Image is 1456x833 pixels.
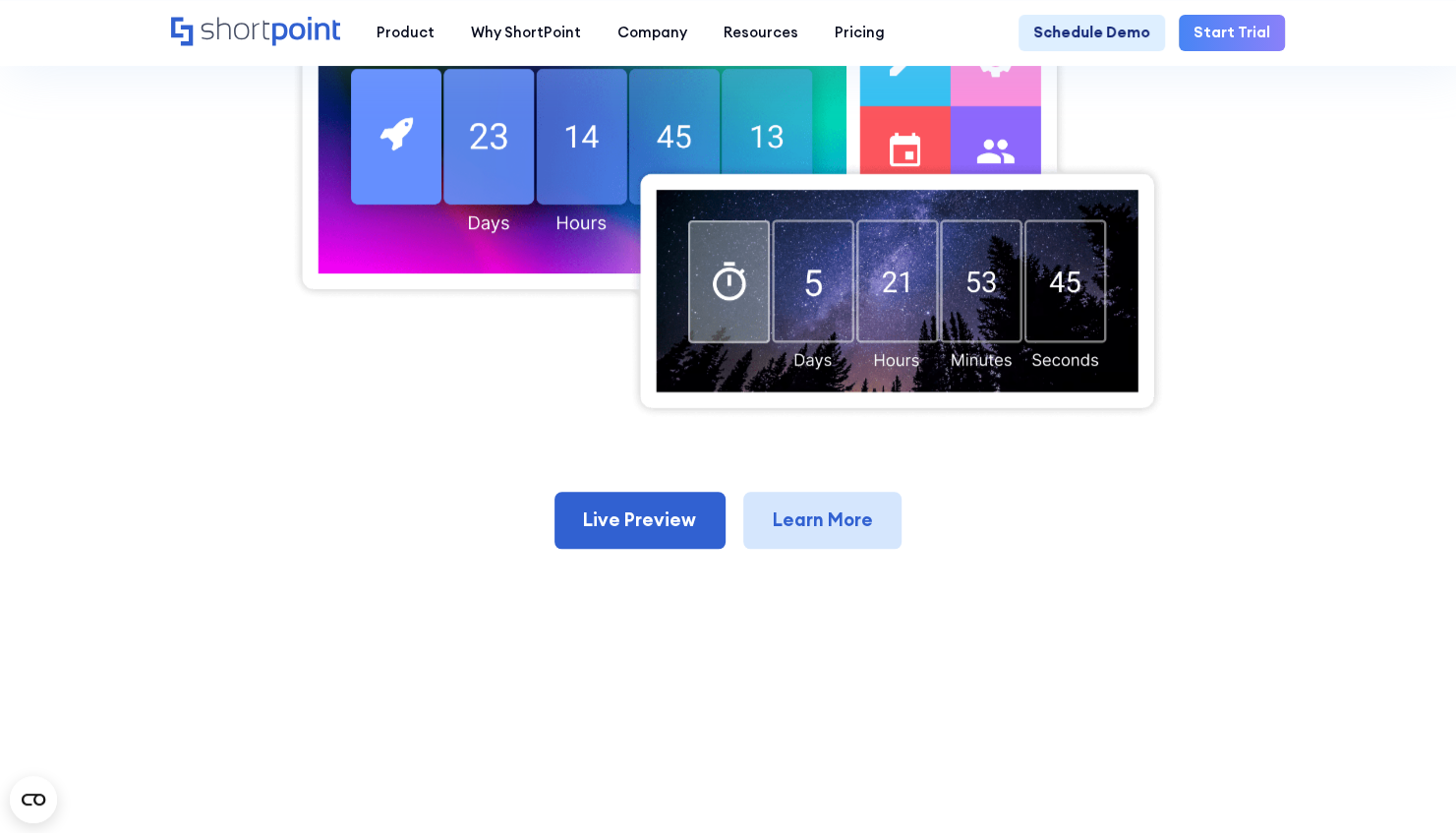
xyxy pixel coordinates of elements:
a: Product [359,15,453,51]
a: Company [600,15,706,51]
a: Start Trial [1179,15,1285,51]
div: Product [377,22,435,43]
a: Home [171,17,340,48]
a: Pricing [817,15,903,51]
iframe: Chat Widget [1102,605,1456,833]
div: Pricing [835,22,885,43]
a: Learn More [743,492,902,548]
div: Company [617,22,687,43]
div: Why ShortPoint [471,22,581,43]
a: Live Preview [554,492,726,548]
a: Resources [706,15,817,51]
a: Why ShortPoint [453,15,600,51]
button: Open CMP widget [10,776,57,823]
a: Schedule Demo [1019,15,1165,51]
div: Resources [724,22,798,43]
